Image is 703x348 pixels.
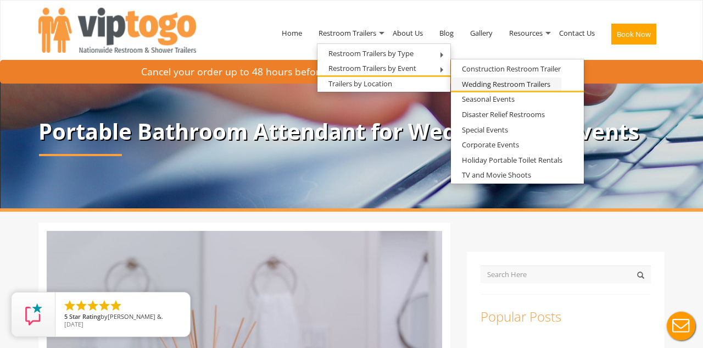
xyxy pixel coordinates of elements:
a: Home [274,4,310,62]
a: Restroom Trailers by Event [317,62,427,75]
button: Book Now [611,24,656,45]
img: VIPTOGO [38,8,196,53]
a: Wedding Restroom Trailers [451,78,561,91]
img: Review Rating [23,303,44,325]
a: Gallery [462,4,501,62]
button: Live Chat [659,304,703,348]
li:  [63,299,76,312]
li:  [109,299,122,312]
a: Contact Us [551,4,603,62]
span: Star Rating [69,312,101,321]
a: Trailers by Location [317,77,403,91]
li:  [98,299,111,312]
a: TV and Movie Shoots [451,168,542,182]
a: Disaster Relief Restrooms [451,108,556,121]
li:  [75,299,88,312]
input: Search Here [481,266,651,283]
a: Corporate Events [451,138,530,152]
span: 5 [64,312,68,321]
a: Resources [501,4,551,62]
p: Portable Bathroom Attendant for Weddings and Events [38,119,665,143]
a: Special Events [451,123,519,137]
a: Blog [431,4,462,62]
a: About Us [384,4,431,62]
a: Holiday Portable Toilet Rentals [451,153,573,167]
a: Restroom Trailers [310,4,384,62]
a: Book Now [603,4,665,68]
span: [DATE] [64,320,83,328]
a: Construction Restroom Trailer [451,62,572,76]
a: Seasonal Events [451,92,526,106]
span: by [64,313,181,321]
span: [PERSON_NAME] &. [108,312,163,321]
li:  [86,299,99,312]
a: Restroom Trailers by Type [317,47,425,60]
h3: Popular Posts [481,310,651,324]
